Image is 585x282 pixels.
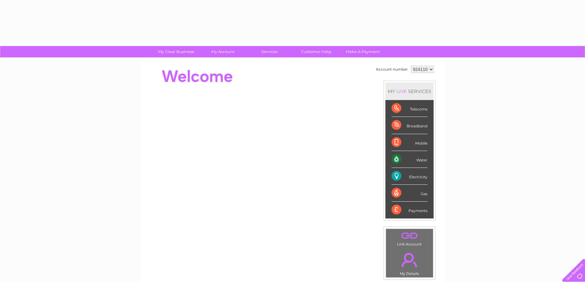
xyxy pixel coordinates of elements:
[151,46,201,57] a: My Clear Business
[392,168,427,185] div: Electricity
[374,64,409,75] td: Account number
[395,88,408,94] div: LIVE
[197,46,248,57] a: My Account
[291,46,341,57] a: Customer Help
[386,248,433,278] td: My Details
[385,83,434,100] div: MY SERVICES
[392,202,427,218] div: Payments
[388,249,431,271] a: .
[392,185,427,202] div: Gas
[388,230,431,241] a: .
[392,117,427,134] div: Broadband
[244,46,295,57] a: Services
[392,151,427,168] div: Water
[337,46,388,57] a: Make A Payment
[392,134,427,151] div: Mobile
[386,229,433,248] td: Link Account
[392,100,427,117] div: Telecoms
